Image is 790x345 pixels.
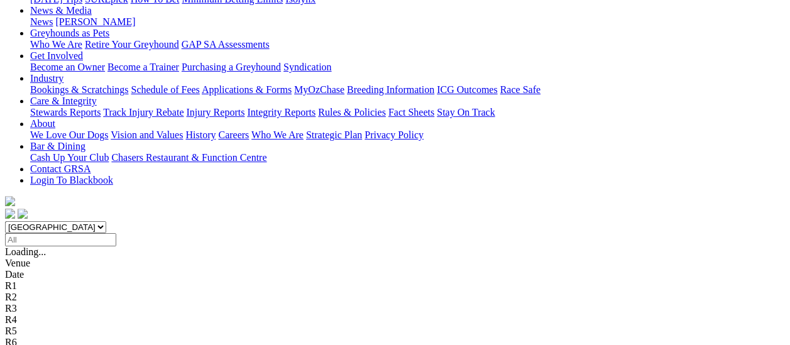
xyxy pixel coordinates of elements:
[437,107,495,118] a: Stay On Track
[30,175,113,185] a: Login To Blackbook
[388,107,434,118] a: Fact Sheets
[30,163,91,174] a: Contact GRSA
[5,209,15,219] img: facebook.svg
[30,152,109,163] a: Cash Up Your Club
[5,280,785,292] div: R1
[5,314,785,326] div: R4
[500,84,540,95] a: Race Safe
[55,16,135,27] a: [PERSON_NAME]
[306,129,362,140] a: Strategic Plan
[30,5,92,16] a: News & Media
[294,84,344,95] a: MyOzChase
[111,152,266,163] a: Chasers Restaurant & Function Centre
[30,73,63,84] a: Industry
[5,233,116,246] input: Select date
[5,258,785,269] div: Venue
[107,62,179,72] a: Become a Trainer
[5,269,785,280] div: Date
[247,107,315,118] a: Integrity Reports
[30,152,785,163] div: Bar & Dining
[182,39,270,50] a: GAP SA Assessments
[5,246,46,257] span: Loading...
[251,129,304,140] a: Who We Are
[283,62,331,72] a: Syndication
[30,118,55,129] a: About
[30,129,785,141] div: About
[30,16,53,27] a: News
[30,62,105,72] a: Become an Owner
[85,39,179,50] a: Retire Your Greyhound
[185,129,216,140] a: History
[437,84,497,95] a: ICG Outcomes
[30,84,785,96] div: Industry
[347,84,434,95] a: Breeding Information
[30,16,785,28] div: News & Media
[218,129,249,140] a: Careers
[202,84,292,95] a: Applications & Forms
[30,28,109,38] a: Greyhounds as Pets
[186,107,244,118] a: Injury Reports
[365,129,424,140] a: Privacy Policy
[30,129,108,140] a: We Love Our Dogs
[103,107,184,118] a: Track Injury Rebate
[111,129,183,140] a: Vision and Values
[18,209,28,219] img: twitter.svg
[30,107,785,118] div: Care & Integrity
[5,292,785,303] div: R2
[182,62,281,72] a: Purchasing a Greyhound
[318,107,386,118] a: Rules & Policies
[30,107,101,118] a: Stewards Reports
[30,141,85,151] a: Bar & Dining
[30,39,82,50] a: Who We Are
[5,303,785,314] div: R3
[5,196,15,206] img: logo-grsa-white.png
[30,96,97,106] a: Care & Integrity
[30,62,785,73] div: Get Involved
[30,50,83,61] a: Get Involved
[5,326,785,337] div: R5
[30,84,128,95] a: Bookings & Scratchings
[131,84,199,95] a: Schedule of Fees
[30,39,785,50] div: Greyhounds as Pets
